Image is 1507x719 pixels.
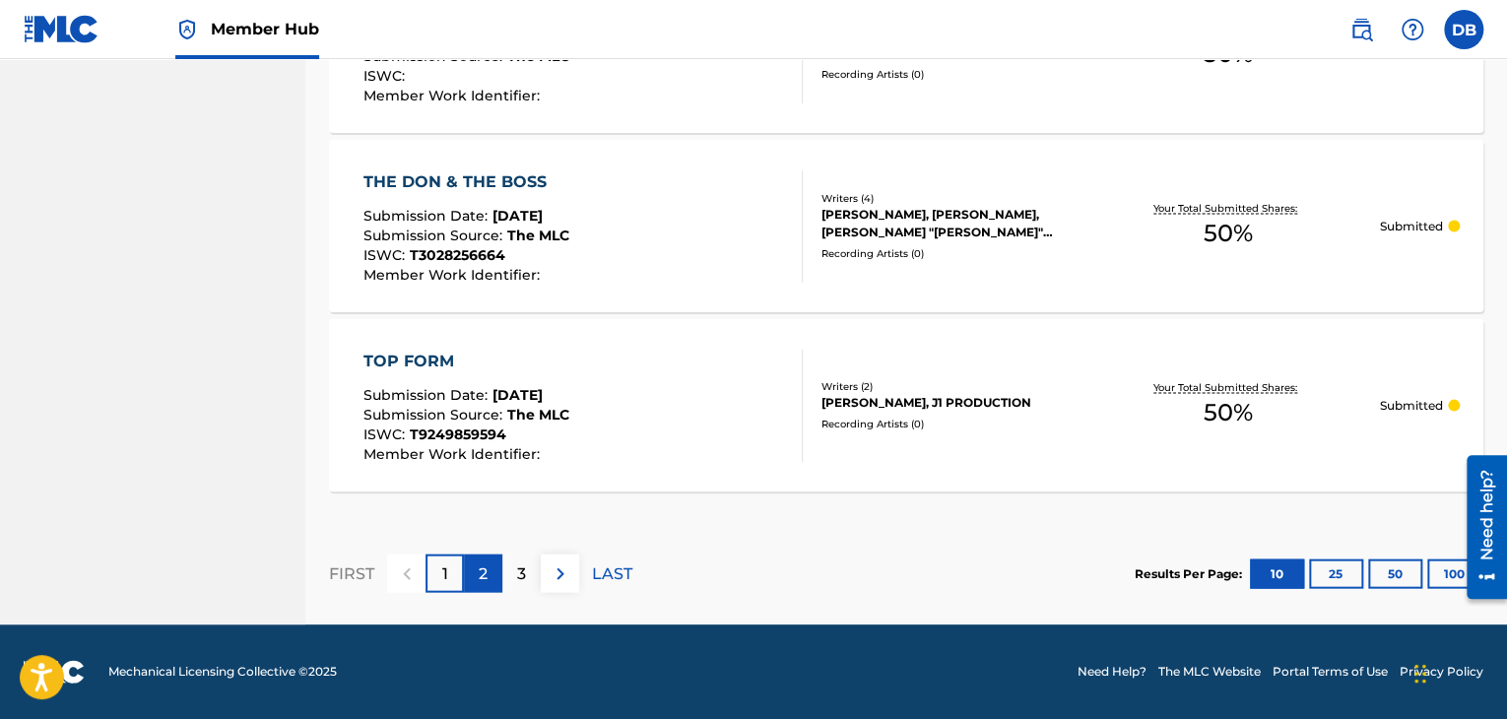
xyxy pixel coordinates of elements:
a: The MLC Website [1158,663,1261,681]
iframe: Chat Widget [1409,624,1507,719]
p: Submitted [1379,218,1442,235]
span: Submission Date : [363,386,492,404]
button: 100 [1427,559,1481,589]
span: 50 % [1204,216,1253,251]
span: Mechanical Licensing Collective © 2025 [108,663,337,681]
span: Submission Source : [363,406,507,424]
span: Member Work Identifier : [363,87,545,104]
span: [DATE] [492,207,543,225]
span: The MLC [507,227,569,244]
span: Submission Source : [363,227,507,244]
div: [PERSON_NAME], [PERSON_NAME], [PERSON_NAME] "[PERSON_NAME]" [PERSON_NAME], [PERSON_NAME] [821,206,1077,241]
div: [PERSON_NAME], J1 PRODUCTION [821,394,1077,412]
span: The MLC [507,406,569,424]
img: help [1401,18,1424,41]
div: Writers ( 2 ) [821,379,1077,394]
span: Member Work Identifier : [363,266,545,284]
span: ISWC : [363,246,410,264]
span: 50 % [1204,395,1253,430]
span: [DATE] [492,386,543,404]
div: TOP FORM [363,350,569,373]
img: MLC Logo [24,15,99,43]
button: 25 [1309,559,1363,589]
div: THE DON & THE BOSS [363,170,569,194]
p: Your Total Submitted Shares: [1153,201,1302,216]
span: Member Hub [211,18,319,40]
img: Top Rightsholder [175,18,199,41]
span: The MLC [507,47,569,65]
img: search [1349,18,1373,41]
p: 1 [442,562,448,586]
a: THE DON & THE BOSSSubmission Date:[DATE]Submission Source:The MLCISWC:T3028256664Member Work Iden... [329,140,1483,312]
p: 3 [517,562,526,586]
a: Portal Terms of Use [1273,663,1388,681]
div: Recording Artists ( 0 ) [821,67,1077,82]
span: T9249859594 [410,425,506,443]
button: 10 [1250,559,1304,589]
p: Results Per Page: [1135,565,1247,583]
iframe: Resource Center [1452,448,1507,607]
p: Submitted [1379,397,1442,415]
button: 50 [1368,559,1422,589]
span: T3028256664 [410,246,505,264]
p: 2 [479,562,488,586]
a: TOP FORMSubmission Date:[DATE]Submission Source:The MLCISWC:T9249859594Member Work Identifier:Wri... [329,319,1483,491]
img: right [549,562,572,586]
a: Public Search [1342,10,1381,49]
div: Writers ( 4 ) [821,191,1077,206]
span: Member Work Identifier : [363,445,545,463]
span: ISWC : [363,67,410,85]
div: Recording Artists ( 0 ) [821,417,1077,431]
p: Your Total Submitted Shares: [1153,380,1302,395]
div: Help [1393,10,1432,49]
div: Recording Artists ( 0 ) [821,246,1077,261]
span: Submission Source : [363,47,507,65]
a: Privacy Policy [1400,663,1483,681]
div: User Menu [1444,10,1483,49]
span: ISWC : [363,425,410,443]
p: FIRST [329,562,374,586]
span: Submission Date : [363,207,492,225]
p: LAST [592,562,632,586]
a: Need Help? [1078,663,1147,681]
div: Drag [1414,644,1426,703]
img: logo [24,660,85,684]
